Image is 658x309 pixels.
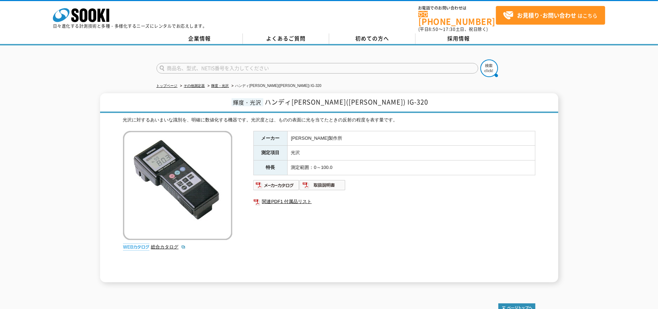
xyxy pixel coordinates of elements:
span: お電話でのお問い合わせは [418,6,496,10]
img: webカタログ [123,244,149,251]
img: ハンディ光沢計(グロスチェッカ) IG-320 [123,131,232,240]
a: 取扱説明書 [300,184,346,189]
span: 8:50 [429,26,439,32]
a: [PHONE_NUMBER] [418,11,496,25]
span: ハンディ[PERSON_NAME]([PERSON_NAME]) IG-320 [265,97,429,107]
a: お見積り･お問い合わせはこちら [496,6,605,25]
td: [PERSON_NAME]製作所 [287,131,535,146]
img: btn_search.png [480,59,498,77]
input: 商品名、型式、NETIS番号を入力してください [156,63,478,74]
img: 取扱説明書 [300,179,346,191]
a: その他測定器 [184,84,205,88]
a: 総合カタログ [151,244,186,250]
div: 光沢に対するあいまいな識別を、明確に数値化する機器です。光沢度とは、ものの表面に光を当てたときの反射の程度を表す量です。 [123,116,535,124]
a: 初めての方へ [329,33,416,44]
span: 17:30 [443,26,456,32]
a: トップページ [156,84,178,88]
a: 採用情報 [416,33,502,44]
th: メーカー [253,131,287,146]
a: 輝度・光沢 [211,84,229,88]
p: 日々進化する計測技術と多種・多様化するニーズにレンタルでお応えします。 [53,24,207,28]
span: 初めての方へ [355,34,389,42]
strong: お見積り･お問い合わせ [517,11,576,19]
a: メーカーカタログ [253,184,300,189]
span: 輝度・光沢 [232,98,263,106]
a: 企業情報 [156,33,243,44]
span: はこちら [503,10,597,21]
img: メーカーカタログ [253,179,300,191]
th: 測定項目 [253,146,287,160]
td: 測定範囲：0～100.0 [287,160,535,175]
th: 特長 [253,160,287,175]
li: ハンディ[PERSON_NAME]([PERSON_NAME]) IG-320 [230,82,322,90]
a: よくあるご質問 [243,33,329,44]
span: (平日 ～ 土日、祝日除く) [418,26,488,32]
a: 関連PDF1 付属品リスト [253,197,535,206]
td: 光沢 [287,146,535,160]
